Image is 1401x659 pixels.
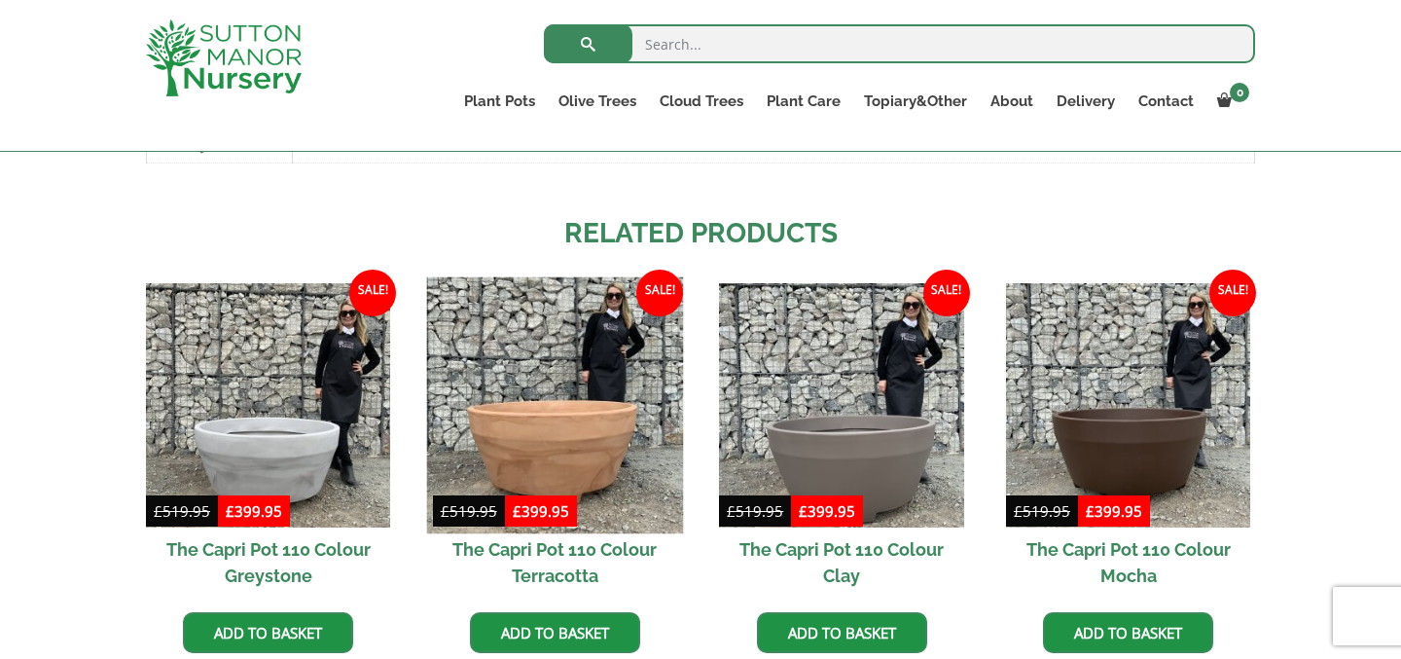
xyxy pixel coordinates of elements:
span: £ [513,501,521,521]
bdi: 399.95 [1086,501,1142,521]
span: Sale! [923,270,970,316]
a: Add to basket: “The Capri Pot 110 Colour Greystone” [183,612,353,653]
bdi: 399.95 [513,501,569,521]
input: Search... [544,24,1255,63]
span: Sale! [349,270,396,316]
span: £ [1014,501,1023,521]
a: Olive Trees [547,88,648,115]
span: £ [154,501,162,521]
h2: The Capri Pot 110 Colour Mocha [1006,528,1250,598]
a: Sale! The Capri Pot 110 Colour Clay [719,283,963,598]
a: Cloud Trees [648,88,755,115]
a: Plant Care [755,88,852,115]
a: Delivery [1045,88,1127,115]
a: Plant Pots [452,88,547,115]
img: The Capri Pot 110 Colour Greystone [146,283,390,528]
a: Add to basket: “The Capri Pot 110 Colour Terracotta” [470,612,640,653]
span: 0 [1230,83,1249,102]
bdi: 399.95 [226,501,282,521]
h2: The Capri Pot 110 Colour Terracotta [433,528,677,598]
span: £ [799,501,808,521]
h2: Related products [146,213,1255,254]
h2: The Capri Pot 110 Colour Greystone [146,528,390,598]
a: 0 [1205,88,1255,115]
a: Sale! The Capri Pot 110 Colour Mocha [1006,283,1250,598]
bdi: 519.95 [441,501,497,521]
span: £ [441,501,449,521]
span: Sale! [1209,270,1256,316]
h2: The Capri Pot 110 Colour Clay [719,528,963,598]
a: Sale! The Capri Pot 110 Colour Greystone [146,283,390,598]
span: Sale! [636,270,683,316]
a: About [979,88,1045,115]
span: £ [226,501,234,521]
img: logo [146,19,302,96]
img: The Capri Pot 110 Colour Mocha [1006,283,1250,528]
a: Add to basket: “The Capri Pot 110 Colour Clay” [757,612,927,653]
bdi: 519.95 [727,501,783,521]
bdi: 399.95 [799,501,855,521]
img: The Capri Pot 110 Colour Clay [719,283,963,528]
bdi: 519.95 [1014,501,1070,521]
a: Add to basket: “The Capri Pot 110 Colour Mocha” [1043,612,1213,653]
bdi: 519.95 [154,501,210,521]
a: Contact [1127,88,1205,115]
span: £ [1086,501,1095,521]
a: Sale! The Capri Pot 110 Colour Terracotta [433,283,677,598]
a: Topiary&Other [852,88,979,115]
span: £ [727,501,736,521]
img: The Capri Pot 110 Colour Terracotta [426,276,683,533]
